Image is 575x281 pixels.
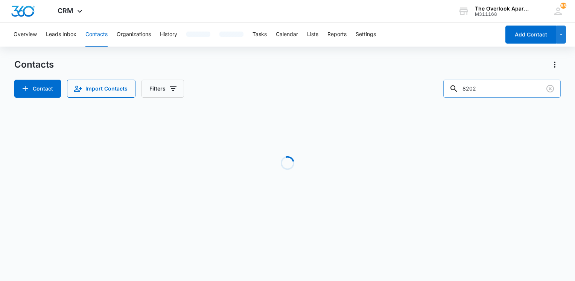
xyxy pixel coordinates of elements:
[544,83,556,95] button: Clear
[141,80,184,98] button: Filters
[549,59,561,71] button: Actions
[307,23,318,47] button: Lists
[14,80,61,98] button: Add Contact
[160,23,177,47] button: History
[505,26,556,44] button: Add Contact
[14,59,54,70] h1: Contacts
[327,23,347,47] button: Reports
[14,23,37,47] button: Overview
[276,23,298,47] button: Calendar
[475,12,530,17] div: account id
[117,23,151,47] button: Organizations
[475,6,530,12] div: account name
[443,80,561,98] input: Search Contacts
[85,23,108,47] button: Contacts
[46,23,76,47] button: Leads Inbox
[560,3,566,9] span: 55
[67,80,135,98] button: Import Contacts
[58,7,73,15] span: CRM
[356,23,376,47] button: Settings
[560,3,566,9] div: notifications count
[253,23,267,47] button: Tasks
